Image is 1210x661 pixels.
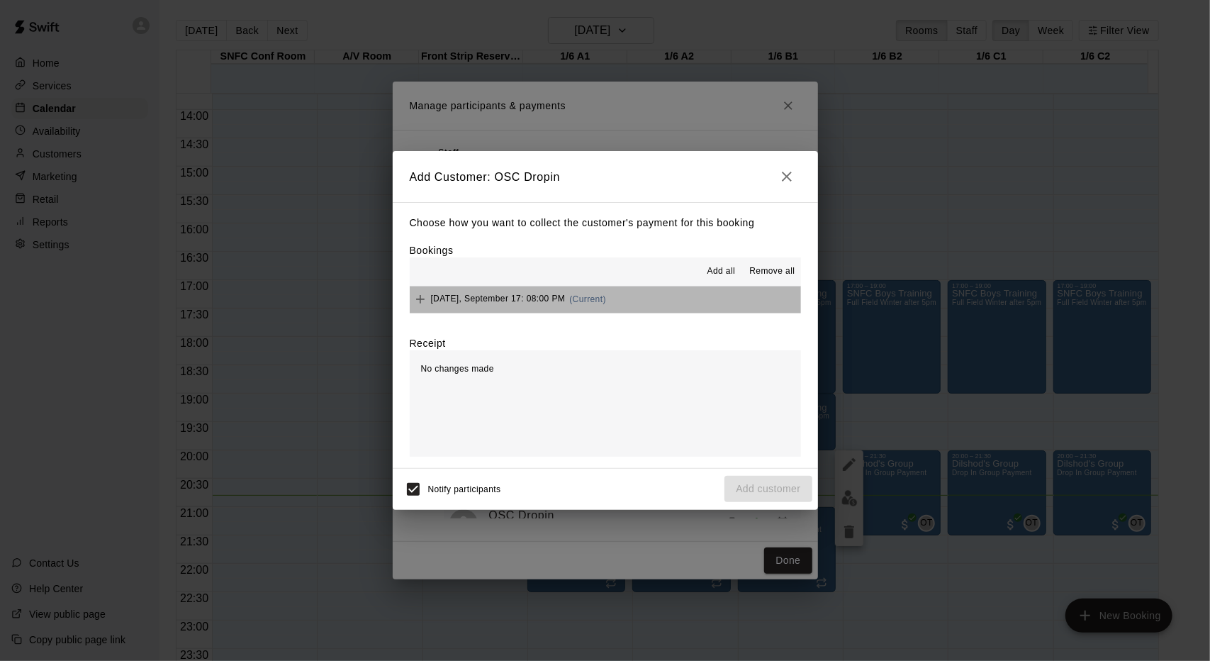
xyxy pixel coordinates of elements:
p: Choose how you want to collect the customer's payment for this booking [410,214,801,232]
h2: Add Customer: OSC Dropin [393,151,818,202]
span: Notify participants [428,484,501,494]
label: Bookings [410,245,454,256]
span: (Current) [569,294,606,304]
span: Add all [707,265,736,279]
label: Receipt [410,336,446,350]
span: [DATE], September 17: 08:00 PM [431,294,566,304]
span: Remove all [749,265,795,279]
button: Add[DATE], September 17: 08:00 PM(Current) [410,287,801,313]
span: No changes made [421,364,494,374]
button: Remove all [744,260,800,283]
button: Add all [698,260,744,283]
span: Add [410,294,431,304]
